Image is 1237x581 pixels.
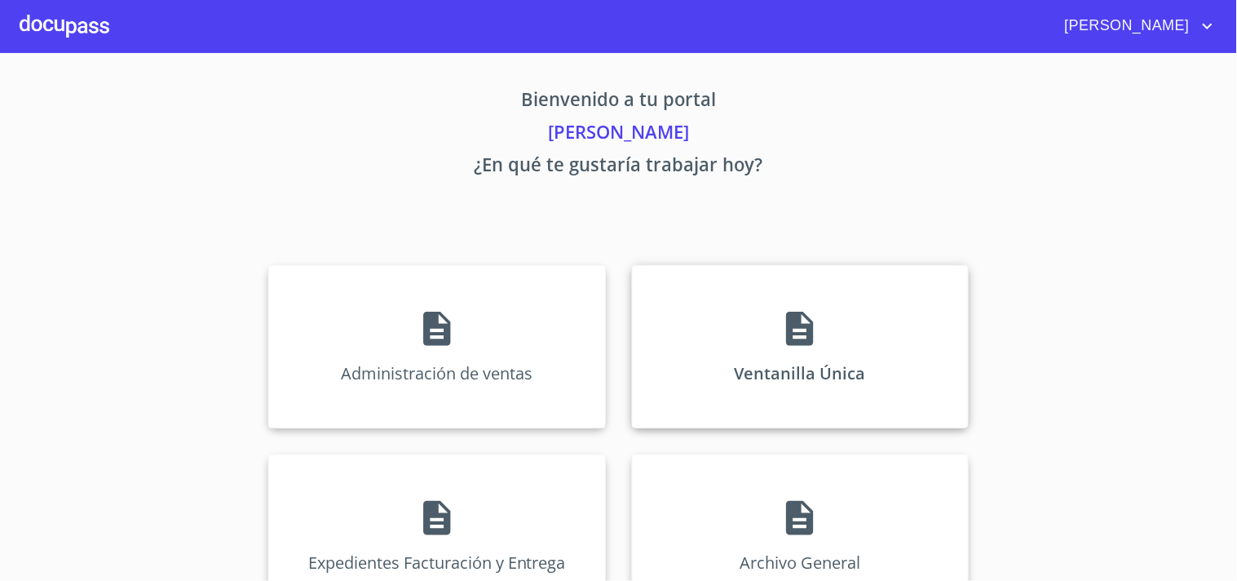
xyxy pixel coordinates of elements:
p: Administración de ventas [341,362,532,384]
p: [PERSON_NAME] [117,118,1121,151]
p: Expedientes Facturación y Entrega [308,552,566,574]
p: Bienvenido a tu portal [117,86,1121,118]
p: Archivo General [740,552,860,574]
button: account of current user [1053,13,1217,39]
p: Ventanilla Única [735,362,866,384]
p: ¿En qué te gustaría trabajar hoy? [117,151,1121,184]
span: [PERSON_NAME] [1053,13,1198,39]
